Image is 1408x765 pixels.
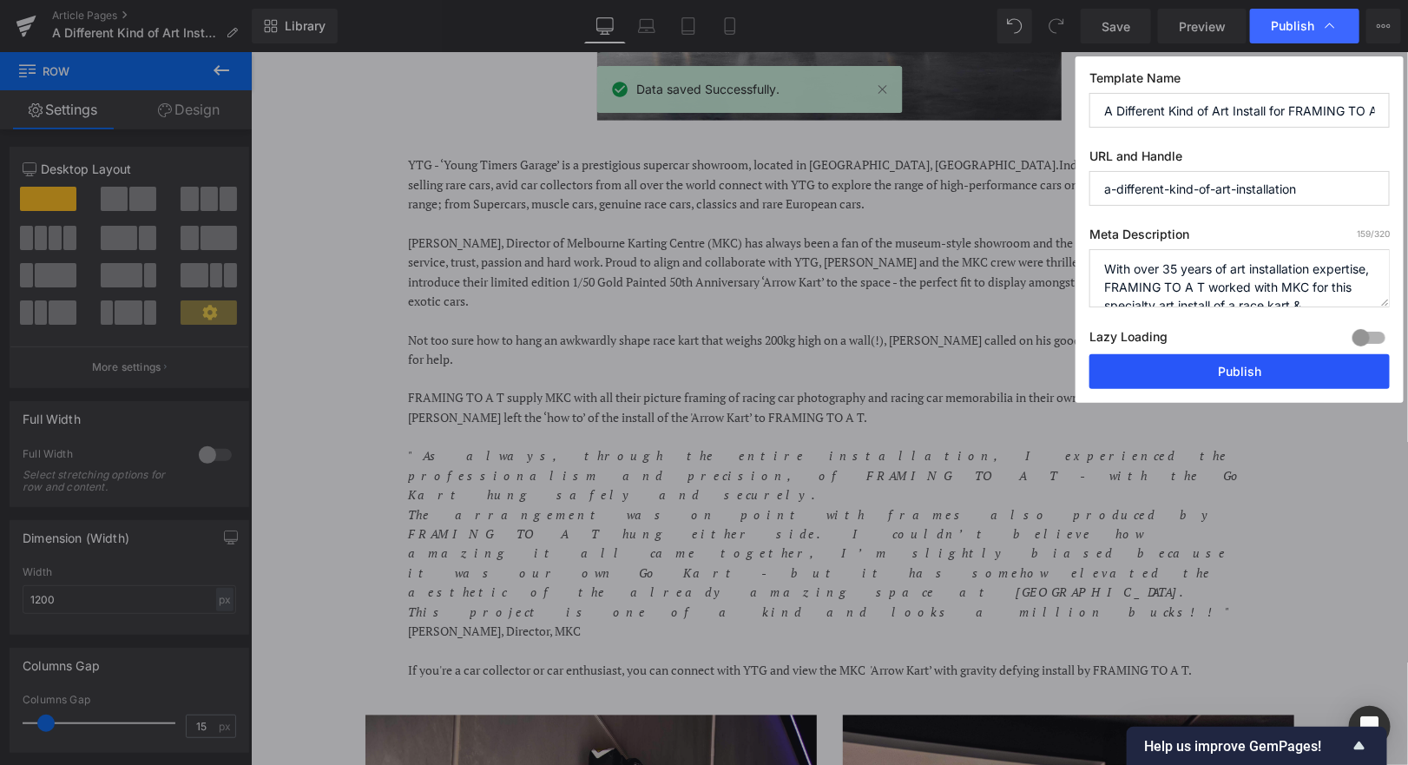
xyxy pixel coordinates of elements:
label: Meta Description [1089,227,1390,249]
p: If you're a car collector or car enthusiast, you can connect with YTG and view the MKC 'Arrow Kar... [158,610,1000,629]
span: Industry [809,104,854,121]
span: 159 [1357,228,1371,239]
i: This project is one of a kind and looks a million bucks!!" [158,552,991,569]
p: YTG - ‘Young Timers Garage’ is a prestigious supercar showroom, located in [GEOGRAPHIC_DATA], [GE... [158,103,1000,162]
label: URL and Handle [1089,148,1390,171]
span: Help us improve GemPages! [1144,738,1349,755]
span: leaders in buying and selling rare cars, avid car collectors from all over the world connect with... [158,104,976,160]
button: Show survey - Help us improve GemPages! [1144,735,1370,756]
button: Publish [1089,354,1390,389]
p: [PERSON_NAME], Director of Melbourne Karting Centre (MKC) has always been a fan of the museum-sty... [158,181,1000,260]
span: /320 [1357,228,1390,239]
span: Publish [1271,18,1314,34]
p: [PERSON_NAME], Director, MKC [158,570,1000,590]
p: Not too sure how to hang an awkwardly shape race kart that weighs 200kg high on a wall(!), [PERSO... [158,279,1000,318]
div: Open Intercom Messenger [1349,706,1391,748]
textarea: With over 35 years of art installation expertise, FRAMING TO A T worked with MKC for this special... [1089,249,1390,307]
label: Lazy Loading [1089,326,1168,354]
p: FRAMING TO A T supply MKC with all their picture framing of racing car photography and racing car... [158,337,1000,356]
p: [PERSON_NAME] left the ‘how to’ of the install of the 'Arrow Kart’ to FRAMING TO A T. [158,357,1000,376]
i: The arrangement was on point with frames also produced by FRAMING TO A T hung either side. I coul... [158,455,977,550]
i: "As always, through the entire installation, I experienced the professionalism and precision, of ... [158,396,994,452]
label: Template Name [1089,70,1390,93]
